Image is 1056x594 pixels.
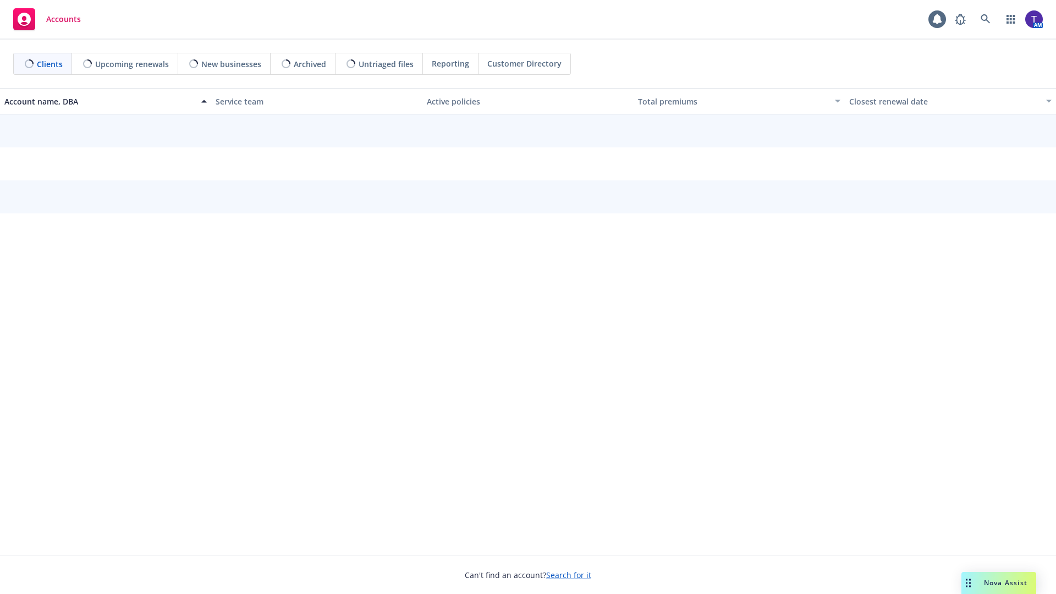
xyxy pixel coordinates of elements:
[984,578,1027,587] span: Nova Assist
[465,569,591,581] span: Can't find an account?
[46,15,81,24] span: Accounts
[294,58,326,70] span: Archived
[634,88,845,114] button: Total premiums
[95,58,169,70] span: Upcoming renewals
[37,58,63,70] span: Clients
[1025,10,1043,28] img: photo
[638,96,828,107] div: Total premiums
[359,58,414,70] span: Untriaged files
[1000,8,1022,30] a: Switch app
[4,96,195,107] div: Account name, DBA
[845,88,1056,114] button: Closest renewal date
[961,572,1036,594] button: Nova Assist
[949,8,971,30] a: Report a Bug
[211,88,422,114] button: Service team
[975,8,997,30] a: Search
[201,58,261,70] span: New businesses
[546,570,591,580] a: Search for it
[849,96,1039,107] div: Closest renewal date
[961,572,975,594] div: Drag to move
[422,88,634,114] button: Active policies
[432,58,469,69] span: Reporting
[487,58,562,69] span: Customer Directory
[216,96,418,107] div: Service team
[427,96,629,107] div: Active policies
[9,4,85,35] a: Accounts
